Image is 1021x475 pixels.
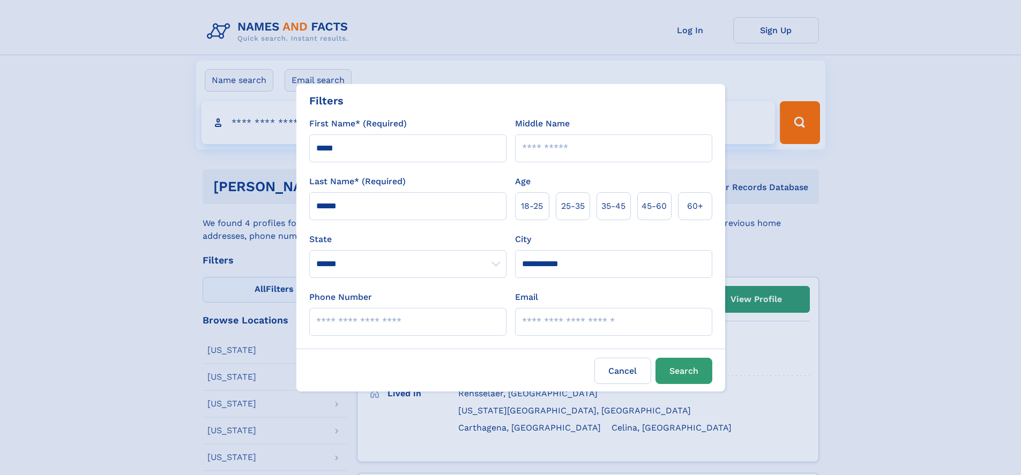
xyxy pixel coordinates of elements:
[561,200,585,213] span: 25‑35
[309,233,506,246] label: State
[309,93,344,109] div: Filters
[655,358,712,384] button: Search
[515,291,538,304] label: Email
[515,175,531,188] label: Age
[521,200,543,213] span: 18‑25
[594,358,651,384] label: Cancel
[515,233,531,246] label: City
[309,175,406,188] label: Last Name* (Required)
[642,200,667,213] span: 45‑60
[515,117,570,130] label: Middle Name
[309,117,407,130] label: First Name* (Required)
[309,291,372,304] label: Phone Number
[601,200,625,213] span: 35‑45
[687,200,703,213] span: 60+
